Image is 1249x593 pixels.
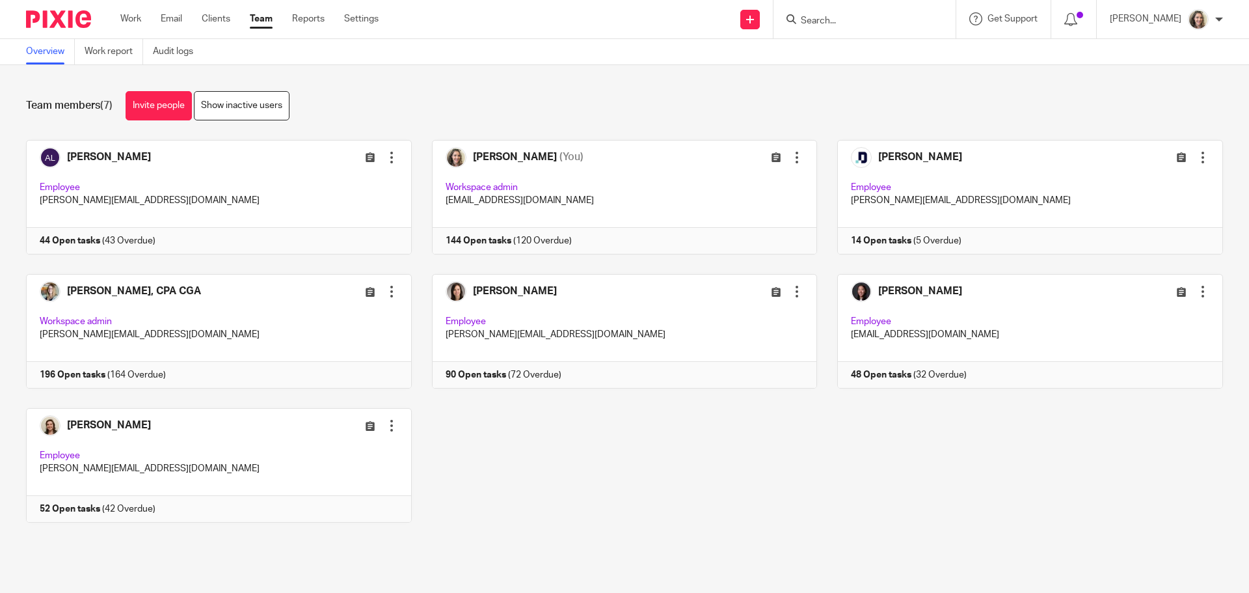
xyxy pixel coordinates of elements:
h1: Team members [26,99,113,113]
a: Team [250,12,273,25]
a: Work report [85,39,143,64]
img: IMG_7896.JPG [1188,9,1209,30]
a: Show inactive users [194,91,289,120]
a: Invite people [126,91,192,120]
a: Email [161,12,182,25]
p: [PERSON_NAME] [1110,12,1181,25]
a: Audit logs [153,39,203,64]
span: Get Support [987,14,1038,23]
a: Overview [26,39,75,64]
img: Pixie [26,10,91,28]
input: Search [799,16,917,27]
a: Clients [202,12,230,25]
a: Reports [292,12,325,25]
a: Work [120,12,141,25]
a: Settings [344,12,379,25]
span: (7) [100,100,113,111]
